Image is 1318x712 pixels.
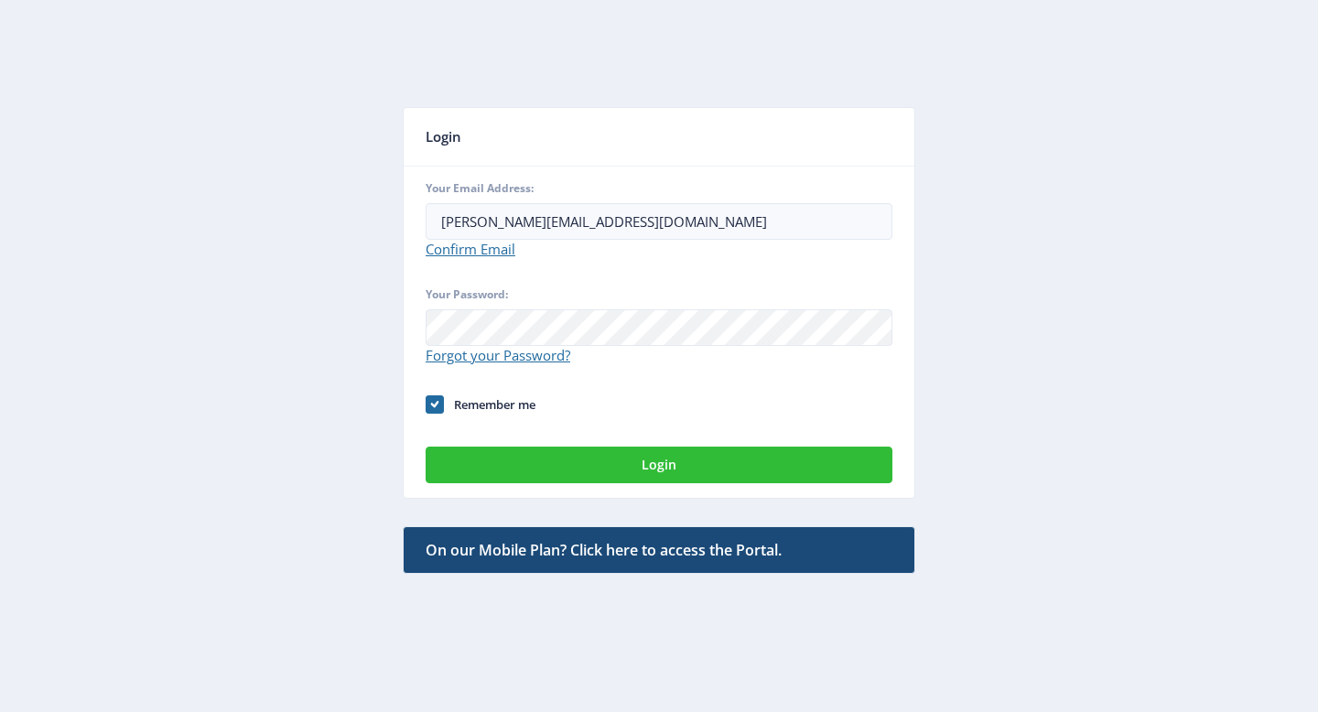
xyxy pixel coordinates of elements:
a: Forgot your Password? [426,346,570,364]
button: Login [426,447,892,483]
span: Remember me [454,396,535,413]
a: On our Mobile Plan? Click here to access the Portal. [403,526,915,574]
input: Email address [426,203,892,240]
span: Your Password: [426,286,508,302]
a: Confirm Email [426,240,515,258]
span: Your Email Address: [426,180,534,196]
div: Login [426,123,892,151]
